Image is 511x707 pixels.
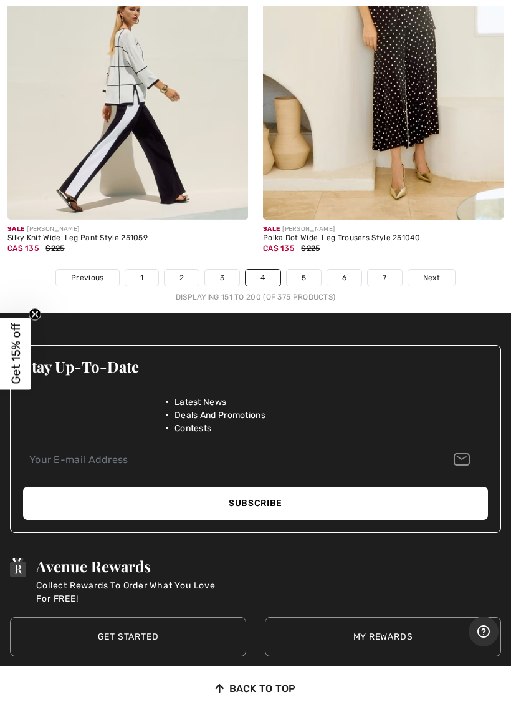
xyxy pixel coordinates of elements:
[469,617,499,648] iframe: Opens a widget where you can find more information
[10,558,26,577] img: Avenue Rewards
[125,270,158,286] a: 1
[56,270,118,286] a: Previous
[29,308,41,320] button: Close teaser
[36,558,223,574] h3: Avenue Rewards
[408,270,455,286] a: Next
[287,270,321,286] a: 5
[174,396,226,409] span: Latest News
[263,234,504,243] div: Polka Dot Wide-Leg Trousers Style 251040
[174,422,211,435] span: Contests
[174,409,265,422] span: Deals And Promotions
[71,272,103,283] span: Previous
[423,272,440,283] span: Next
[9,323,23,384] span: Get 15% off
[263,244,294,253] span: CA$ 135
[23,487,488,520] button: Subscribe
[45,244,64,253] span: $225
[23,358,488,374] h3: Stay Up-To-Date
[165,270,199,286] a: 2
[7,225,248,234] div: [PERSON_NAME]
[327,270,361,286] a: 6
[263,225,280,233] span: Sale
[263,225,504,234] div: [PERSON_NAME]
[205,270,239,286] a: 3
[7,234,248,243] div: Silky Knit Wide-Leg Pant Style 251059
[246,270,280,286] a: 4
[301,244,320,253] span: $225
[265,617,501,656] a: My Rewards
[7,244,39,253] span: CA$ 135
[36,579,223,605] p: Collect Rewards To Order What You Love For FREE!
[23,446,488,474] input: Your E-mail Address
[368,270,401,286] a: 7
[7,225,24,233] span: Sale
[10,617,246,656] a: Get Started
